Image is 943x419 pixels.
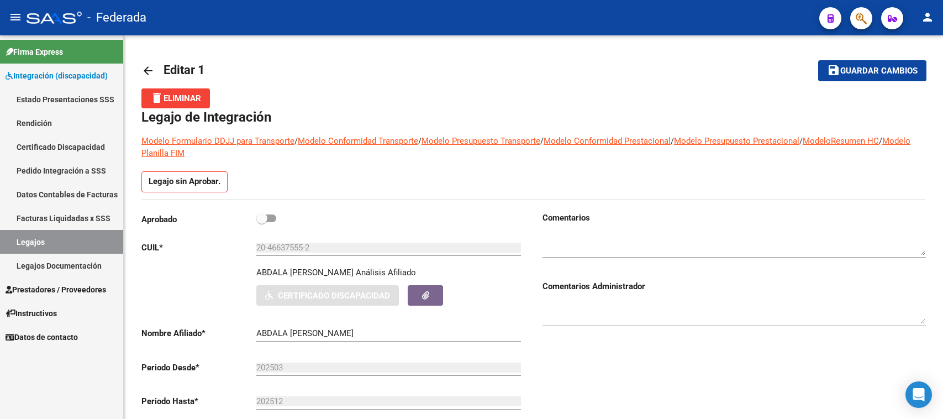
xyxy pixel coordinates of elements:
span: Certificado Discapacidad [278,291,390,301]
mat-icon: person [921,11,934,24]
p: Periodo Hasta [141,395,256,407]
p: ABDALA [PERSON_NAME] [256,266,354,279]
button: Certificado Discapacidad [256,285,399,306]
a: ModeloResumen HC [803,136,879,146]
span: Editar 1 [164,63,205,77]
span: - Federada [87,6,146,30]
mat-icon: arrow_back [141,64,155,77]
h3: Comentarios [542,212,926,224]
h1: Legajo de Integración [141,108,925,126]
p: Periodo Desde [141,362,256,374]
a: Modelo Conformidad Prestacional [544,136,671,146]
button: Eliminar [141,88,210,108]
span: Prestadores / Proveedores [6,284,106,296]
span: Datos de contacto [6,331,78,343]
div: Análisis Afiliado [356,266,416,279]
span: Instructivos [6,307,57,320]
mat-icon: menu [9,11,22,24]
mat-icon: delete [150,91,164,104]
p: Nombre Afiliado [141,327,256,339]
span: Eliminar [150,93,201,103]
h3: Comentarios Administrador [542,280,926,292]
span: Integración (discapacidad) [6,70,108,82]
a: Modelo Conformidad Transporte [298,136,418,146]
a: Modelo Presupuesto Transporte [422,136,540,146]
div: Open Intercom Messenger [905,381,932,408]
p: Aprobado [141,213,256,226]
span: Firma Express [6,46,63,58]
button: Guardar cambios [818,60,926,81]
a: Modelo Formulario DDJJ para Transporte [141,136,294,146]
mat-icon: save [827,64,840,77]
a: Modelo Presupuesto Prestacional [674,136,799,146]
p: Legajo sin Aprobar. [141,171,228,192]
p: CUIL [141,242,256,254]
span: Guardar cambios [840,66,918,76]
